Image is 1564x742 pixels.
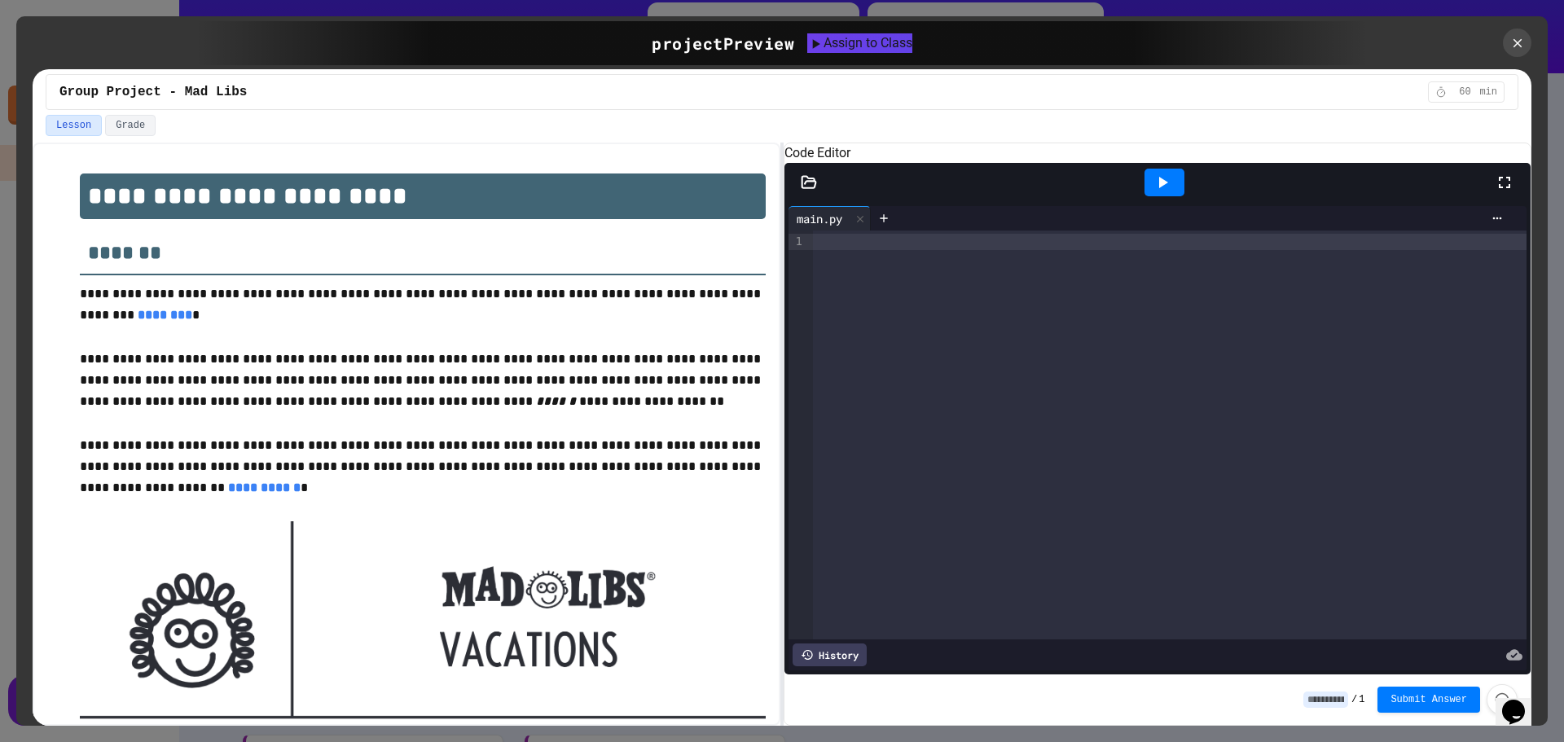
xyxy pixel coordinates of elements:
[784,143,1531,163] h6: Code Editor
[789,210,850,227] div: main.py
[1496,677,1548,726] iframe: chat widget
[1351,693,1357,706] span: /
[59,82,247,102] span: Group Project - Mad Libs
[789,234,805,250] div: 1
[1359,693,1364,706] span: 1
[1377,687,1480,713] button: Submit Answer
[46,115,102,136] button: Lesson
[1479,86,1497,99] span: min
[105,115,156,136] button: Grade
[1487,684,1518,715] button: Force resubmission of student's answer (Admin only)
[1452,86,1478,99] span: 60
[793,643,867,666] div: History
[807,33,912,53] button: Assign to Class
[652,31,794,55] div: project Preview
[789,206,871,231] div: main.py
[1390,693,1467,706] span: Submit Answer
